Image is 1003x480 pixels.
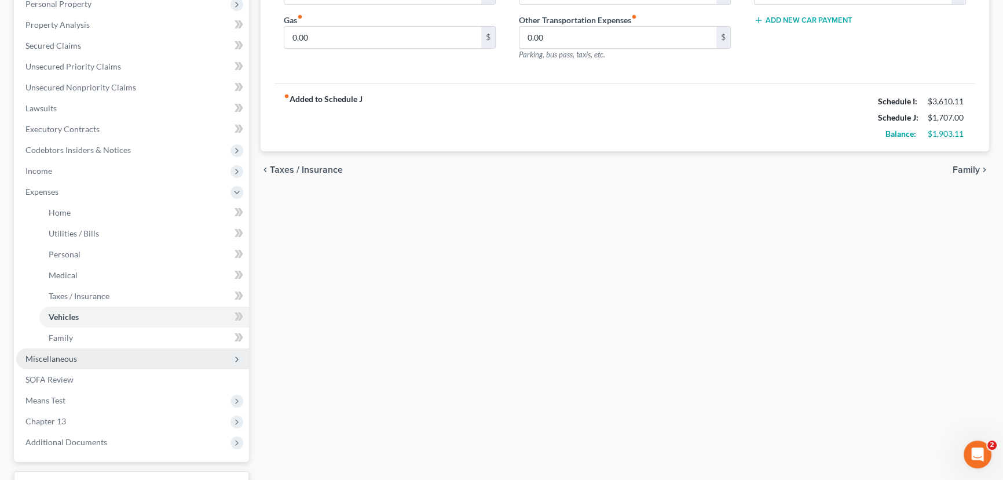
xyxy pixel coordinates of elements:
strong: Schedule I: [878,96,917,106]
div: $3,610.11 [928,96,966,107]
strong: Schedule J: [878,112,918,122]
span: Taxes / Insurance [49,291,109,301]
a: Family [39,328,249,348]
strong: Balance: [885,129,916,139]
span: Lawsuits [25,103,57,113]
i: fiber_manual_record [631,14,637,20]
a: Unsecured Priority Claims [16,56,249,77]
i: chevron_right [980,165,989,174]
span: 2 [987,441,997,450]
a: Executory Contracts [16,119,249,140]
a: Home [39,202,249,223]
a: Personal [39,244,249,265]
span: SOFA Review [25,374,74,384]
div: $1,707.00 [928,112,966,123]
a: Vehicles [39,307,249,328]
a: Medical [39,265,249,286]
i: fiber_manual_record [284,93,290,99]
input: -- [519,27,716,49]
iframe: Intercom live chat [964,441,991,468]
span: Home [49,208,71,217]
span: Family [953,165,980,174]
div: $1,903.11 [928,128,966,140]
a: Unsecured Nonpriority Claims [16,77,249,98]
a: Taxes / Insurance [39,286,249,307]
span: Chapter 13 [25,416,66,426]
strong: Added to Schedule J [284,93,363,142]
span: Personal [49,249,80,259]
button: Family chevron_right [953,165,989,174]
label: Other Transportation Expenses [519,14,637,26]
a: Utilities / Bills [39,223,249,244]
span: Utilities / Bills [49,228,99,238]
div: $ [716,27,730,49]
span: Income [25,166,52,176]
span: Additional Documents [25,437,107,447]
span: Taxes / Insurance [270,165,343,174]
a: Lawsuits [16,98,249,119]
span: Miscellaneous [25,354,77,363]
label: Gas [284,14,303,26]
span: Family [49,333,73,343]
i: chevron_left [261,165,270,174]
span: Unsecured Nonpriority Claims [25,82,136,92]
span: Codebtors Insiders & Notices [25,145,131,155]
div: $ [481,27,495,49]
span: Vehicles [49,312,79,322]
span: Executory Contracts [25,124,100,134]
span: Unsecured Priority Claims [25,61,121,71]
i: fiber_manual_record [297,14,303,20]
span: Means Test [25,395,65,405]
button: Add New Car Payment [754,16,852,25]
input: -- [284,27,481,49]
span: Secured Claims [25,41,81,50]
span: Parking, bus pass, taxis, etc. [519,50,605,59]
span: Property Analysis [25,20,90,30]
button: chevron_left Taxes / Insurance [261,165,343,174]
a: SOFA Review [16,369,249,390]
a: Secured Claims [16,35,249,56]
span: Medical [49,270,78,280]
span: Expenses [25,187,58,197]
a: Property Analysis [16,14,249,35]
